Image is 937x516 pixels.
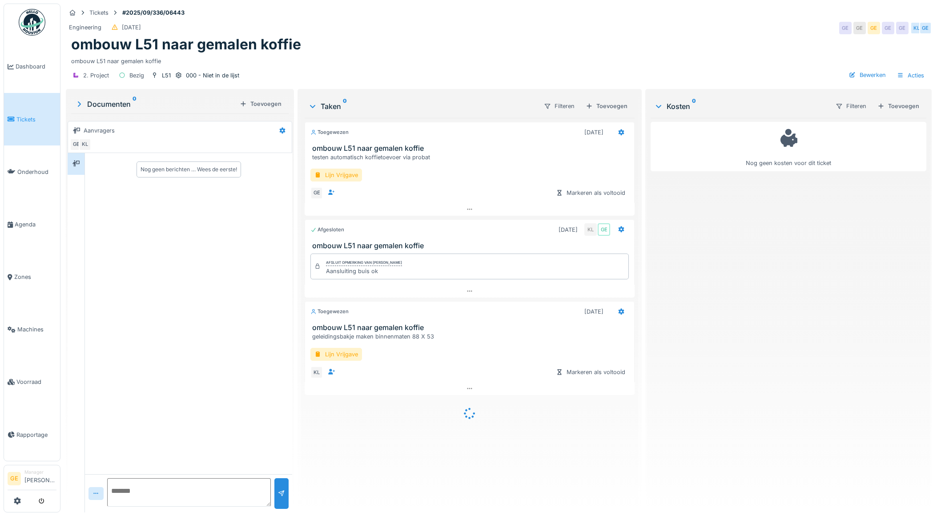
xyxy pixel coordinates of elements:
div: GE [896,22,909,34]
div: GE [70,138,82,151]
div: Taken [308,101,536,112]
div: Lijn Vrijgave [310,348,362,361]
sup: 0 [133,99,137,109]
div: KL [310,366,323,379]
a: Voorraad [4,356,60,408]
span: Machines [17,325,56,334]
div: ombouw L51 naar gemalen koffie [71,53,926,65]
a: Rapportage [4,408,60,461]
div: GE [839,22,852,34]
div: Afsluit opmerking van [PERSON_NAME] [326,260,402,266]
div: Manager [24,469,56,476]
div: geleidingsbakje maken binnenmaten 88 X 53 [312,332,631,341]
div: Nog geen kosten voor dit ticket [656,126,921,167]
sup: 0 [692,101,696,112]
div: 2. Project [83,71,109,80]
div: Filteren [832,100,870,113]
span: Tickets [16,115,56,124]
div: Filteren [540,100,579,113]
div: KL [910,22,923,34]
div: Markeren als voltooid [552,366,629,378]
div: Markeren als voltooid [552,187,629,199]
a: Zones [4,251,60,303]
div: Aansluiting buis ok [326,267,402,275]
h3: ombouw L51 naar gemalen koffie [312,323,631,332]
sup: 0 [343,101,347,112]
img: Badge_color-CXgf-gQk.svg [19,9,45,36]
div: 000 - Niet in de lijst [186,71,239,80]
div: Documenten [75,99,236,109]
strong: #2025/09/336/06443 [119,8,188,17]
div: GE [853,22,866,34]
span: Voorraad [16,378,56,386]
h3: ombouw L51 naar gemalen koffie [312,242,631,250]
a: Tickets [4,93,60,145]
span: Rapportage [16,431,56,439]
div: Kosten [654,101,828,112]
div: GE [919,22,932,34]
div: [DATE] [584,128,603,137]
div: Acties [893,69,928,82]
div: [DATE] [122,23,141,32]
h3: ombouw L51 naar gemalen koffie [312,144,631,153]
div: KL [79,138,91,151]
div: Nog geen berichten … Wees de eerste! [141,165,237,173]
div: Tickets [89,8,109,17]
span: Zones [14,273,56,281]
div: [DATE] [559,226,578,234]
div: GE [310,187,323,199]
div: Engineering [69,23,101,32]
li: [PERSON_NAME] [24,469,56,488]
div: Toevoegen [874,100,923,112]
span: Onderhoud [17,168,56,176]
a: Onderhoud [4,145,60,198]
div: testen automatisch koffietoevoer via probat [312,153,631,161]
li: GE [8,472,21,485]
div: Toegewezen [310,129,349,136]
div: Afgesloten [310,226,344,234]
div: Toegewezen [310,308,349,315]
div: Aanvragers [84,126,115,135]
a: Machines [4,303,60,356]
a: Agenda [4,198,60,250]
div: Bewerken [845,69,889,81]
div: GE [868,22,880,34]
div: [DATE] [584,307,603,316]
span: Dashboard [16,62,56,71]
div: L51 [162,71,171,80]
div: Bezig [129,71,144,80]
div: KL [584,223,597,236]
div: Toevoegen [236,98,285,110]
a: GE Manager[PERSON_NAME] [8,469,56,490]
div: GE [882,22,894,34]
a: Dashboard [4,40,60,93]
div: Lijn Vrijgave [310,169,362,181]
div: Toevoegen [582,100,631,112]
span: Agenda [15,220,56,229]
h1: ombouw L51 naar gemalen koffie [71,36,301,53]
div: GE [598,223,610,236]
